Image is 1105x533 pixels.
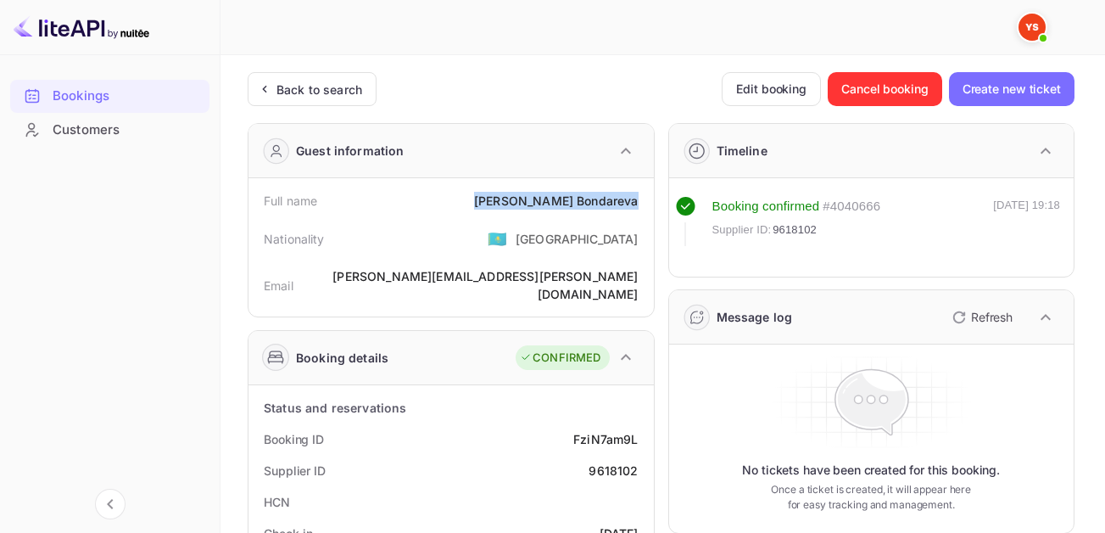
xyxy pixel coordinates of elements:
button: Cancel booking [828,72,942,106]
div: Full name [264,192,317,210]
a: Customers [10,114,209,145]
p: No tickets have been created for this booking. [742,462,1000,479]
img: Yandex Support [1018,14,1046,41]
div: Bookings [10,80,209,113]
span: United States [488,223,507,254]
button: Edit booking [722,72,821,106]
div: Customers [10,114,209,147]
div: HCN [264,493,290,511]
img: LiteAPI logo [14,14,149,41]
div: Back to search [276,81,362,98]
div: Customers [53,121,201,140]
div: CONFIRMED [520,350,600,367]
div: Booking ID [264,430,324,448]
div: [PERSON_NAME] Bondareva [474,192,638,210]
div: FziN7am9L [573,430,638,448]
div: [DATE] 19:18 [993,197,1060,246]
div: Supplier ID [264,462,326,480]
div: Guest information [296,142,405,160]
div: Timeline [717,142,767,160]
span: Supplier ID: [712,222,772,238]
span: 9618102 [773,222,817,238]
div: Nationality [264,230,325,248]
a: Bookings [10,80,209,111]
div: Email [264,277,293,295]
div: Bookings [53,87,201,106]
div: Message log [717,308,793,326]
p: Once a ticket is created, it will appear here for easy tracking and management. [763,482,979,513]
p: Refresh [971,308,1013,326]
div: # 4040666 [823,197,880,216]
button: Collapse navigation [95,489,126,519]
div: 9618102 [589,462,638,480]
div: Booking confirmed [712,197,820,216]
div: [GEOGRAPHIC_DATA] [516,230,639,248]
button: Refresh [942,304,1019,331]
button: Create new ticket [949,72,1074,106]
div: [PERSON_NAME][EMAIL_ADDRESS][PERSON_NAME][DOMAIN_NAME] [293,267,639,303]
div: Booking details [296,349,388,367]
div: Status and reservations [264,399,406,417]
